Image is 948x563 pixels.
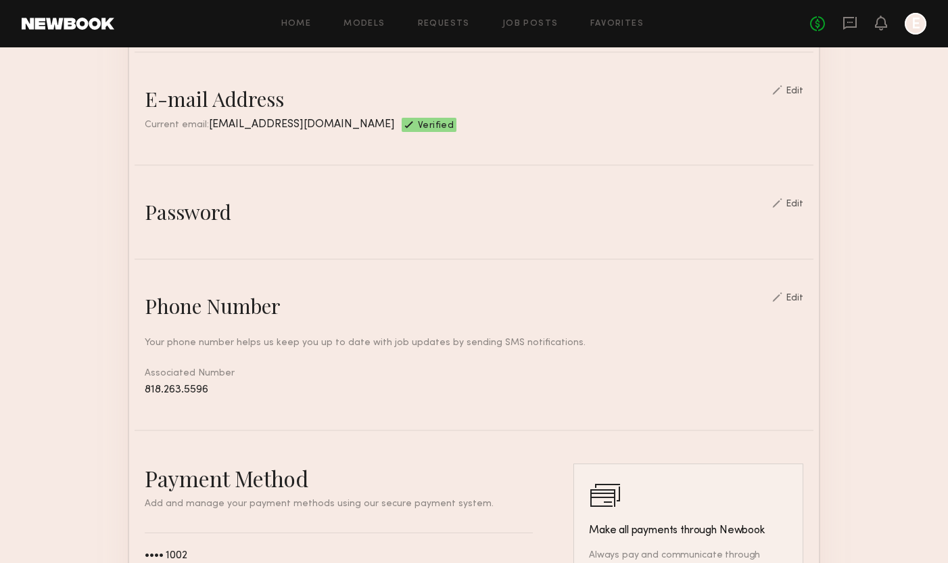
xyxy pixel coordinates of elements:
[590,20,644,28] a: Favorites
[145,499,533,509] p: Add and manage your payment methods using our secure payment system.
[418,20,470,28] a: Requests
[145,366,803,397] div: Associated Number
[905,13,926,35] a: E
[786,87,803,96] div: Edit
[786,294,803,303] div: Edit
[145,292,281,319] div: Phone Number
[145,384,208,395] span: 818.263.5596
[145,550,187,562] div: •••• 1002
[786,200,803,209] div: Edit
[502,20,559,28] a: Job Posts
[145,198,231,225] div: Password
[281,20,312,28] a: Home
[343,20,385,28] a: Models
[145,118,395,132] div: Current email:
[145,85,284,112] div: E-mail Address
[145,336,803,350] div: Your phone number helps us keep you up to date with job updates by sending SMS notifications.
[418,121,454,132] span: Verified
[209,119,395,130] span: [EMAIL_ADDRESS][DOMAIN_NAME]
[145,464,533,493] h2: Payment Method
[589,522,788,539] h3: Make all payments through Newbook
